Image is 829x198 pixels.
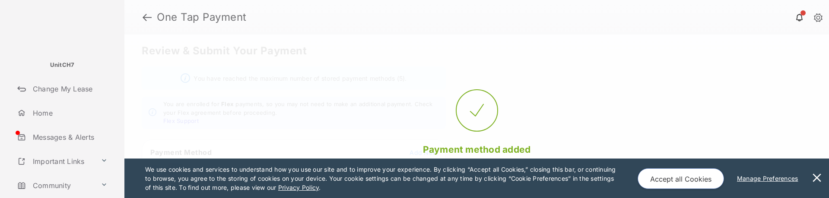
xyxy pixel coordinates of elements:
strong: One Tap Payment [157,12,247,22]
button: Accept all Cookies [638,168,724,189]
u: Manage Preferences [737,175,802,182]
a: Home [14,103,124,123]
p: UnitCH7 [50,61,75,69]
a: Community [14,175,97,196]
p: We use cookies and services to understand how you use our site and to improve your experience. By... [145,165,619,192]
u: Privacy Policy [278,184,319,191]
a: Important Links [14,151,97,172]
a: Messages & Alerts [14,127,124,148]
a: Change My Lease [14,79,124,99]
span: Payment method added [423,144,531,155]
